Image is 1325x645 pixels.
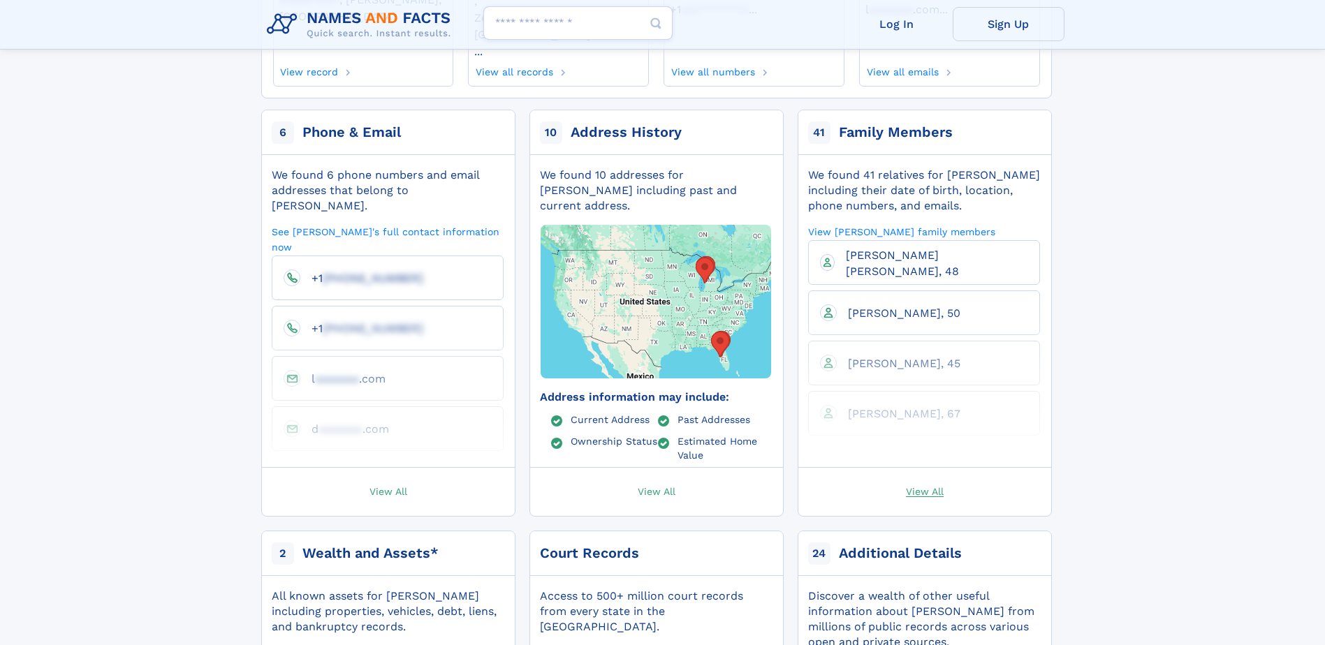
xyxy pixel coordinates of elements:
[865,62,939,77] a: View all emails
[300,271,423,284] a: +1[PHONE_NUMBER]
[808,121,830,144] span: 41
[848,306,960,320] span: [PERSON_NAME], 50
[848,407,960,420] span: [PERSON_NAME], 67
[300,371,386,385] a: laaaaaaa.com
[837,356,960,369] a: [PERSON_NAME], 45
[300,422,389,435] a: daaaaaaa.com
[323,272,423,285] span: [PHONE_NUMBER]
[841,7,953,41] a: Log In
[261,6,462,43] img: Logo Names and Facts
[272,588,504,635] div: All known assets for [PERSON_NAME] including properties, vehicles, debt, liens, and bankruptcy re...
[540,168,772,214] div: We found 10 addresses for [PERSON_NAME] including past and current address.
[474,62,553,77] a: View all records
[272,121,294,144] span: 6
[791,468,1058,516] a: View All
[839,544,962,563] div: Additional Details
[540,390,772,405] div: Address information may include:
[319,422,363,436] span: aaaaaaa
[483,6,673,40] input: search input
[848,357,960,370] span: [PERSON_NAME], 45
[323,322,423,335] span: [PHONE_NUMBER]
[906,484,944,497] span: View All
[639,6,673,40] button: Search Button
[846,249,959,277] span: [PERSON_NAME] [PERSON_NAME], 48
[272,542,294,565] span: 2
[272,225,504,253] a: See [PERSON_NAME]'s full contact information now
[808,168,1040,214] div: We found 41 relatives for [PERSON_NAME] including their date of birth, location, phone numbers, a...
[678,413,750,424] a: Past Addresses
[302,544,439,563] div: Wealth and Assets*
[302,123,401,142] div: Phone & Email
[272,168,504,214] div: We found 6 phone numbers and email addresses that belong to [PERSON_NAME].
[540,588,772,635] div: Access to 500+ million court records from every state in the [GEOGRAPHIC_DATA].
[523,468,790,516] a: View All
[571,413,650,424] a: Current Address
[255,468,522,516] a: View All
[808,225,995,238] a: View [PERSON_NAME] family members
[839,123,953,142] div: Family Members
[837,306,960,319] a: [PERSON_NAME], 50
[678,435,772,460] a: Estimated Home Value
[369,484,407,497] span: View All
[540,544,639,563] div: Court Records
[300,321,423,334] a: +1[PHONE_NUMBER]
[446,127,865,476] img: Map with markers on addresses Michael Garner
[808,542,830,565] span: 24
[835,248,1028,276] a: [PERSON_NAME] [PERSON_NAME], 48
[571,123,682,142] div: Address History
[315,372,359,385] span: aaaaaaa
[670,62,755,77] a: View all numbers
[638,484,675,497] span: View All
[571,435,657,446] a: Ownership Status
[540,121,562,144] span: 10
[837,406,960,420] a: [PERSON_NAME], 67
[474,45,642,58] a: ...
[279,62,339,77] a: View record
[953,7,1064,41] a: Sign Up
